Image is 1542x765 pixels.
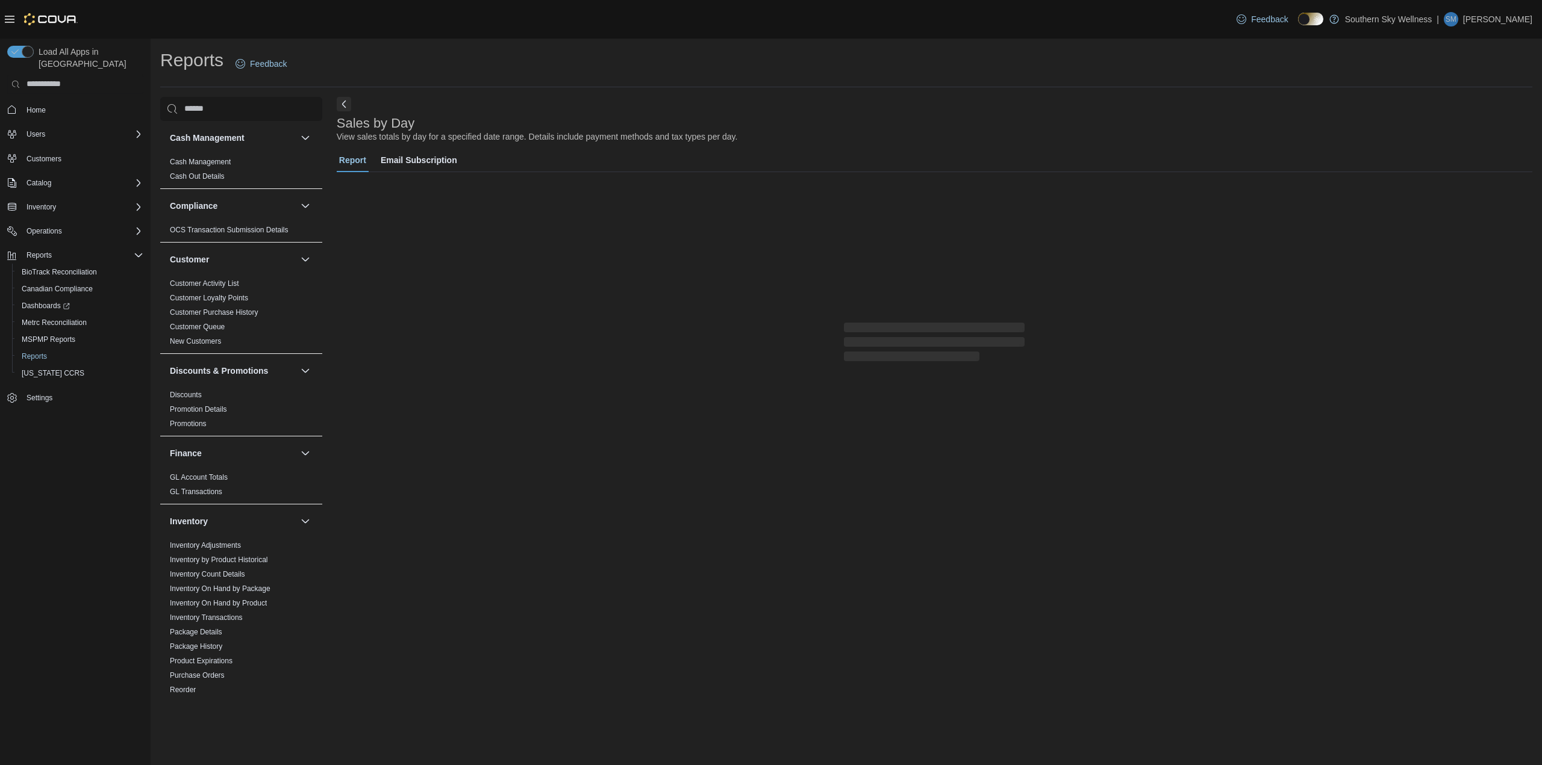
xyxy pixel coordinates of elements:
[1463,12,1532,26] p: [PERSON_NAME]
[298,514,313,528] button: Inventory
[170,172,225,181] a: Cash Out Details
[170,308,258,317] span: Customer Purchase History
[337,97,351,111] button: Next
[27,202,56,212] span: Inventory
[17,265,143,279] span: BioTrack Reconciliation
[22,368,84,378] span: [US_STATE] CCRS
[170,420,207,428] a: Promotions
[22,176,143,190] span: Catalog
[2,150,148,167] button: Customers
[170,293,248,303] span: Customer Loyalty Points
[17,282,98,296] a: Canadian Compliance
[22,318,87,327] span: Metrc Reconciliation
[170,541,241,550] a: Inventory Adjustments
[170,598,267,608] span: Inventory On Hand by Product
[17,366,143,380] span: Washington CCRS
[27,129,45,139] span: Users
[170,365,296,377] button: Discounts & Promotions
[22,248,57,262] button: Reports
[298,446,313,460] button: Finance
[1444,12,1458,26] div: Stan Martin
[27,226,62,236] span: Operations
[7,96,143,438] nav: Complex example
[27,105,46,115] span: Home
[170,685,196,695] span: Reorder
[170,487,222,497] span: GL Transactions
[17,299,75,313] a: Dashboards
[170,657,233,665] a: Product Expirations
[1437,12,1439,26] p: |
[170,570,245,578] a: Inventory Count Details
[170,584,270,593] span: Inventory On Hand by Package
[22,301,70,311] span: Dashboards
[34,46,143,70] span: Load All Apps in [GEOGRAPHIC_DATA]
[160,48,223,72] h1: Reports
[170,226,289,234] a: OCS Transaction Submission Details
[22,152,66,166] a: Customers
[339,148,366,172] span: Report
[170,473,228,482] a: GL Account Totals
[1345,12,1432,26] p: Southern Sky Wellness
[250,58,287,70] span: Feedback
[2,101,148,119] button: Home
[22,391,57,405] a: Settings
[160,470,322,504] div: Finance
[170,419,207,429] span: Promotions
[17,282,143,296] span: Canadian Compliance
[170,322,225,332] span: Customer Queue
[170,515,208,527] h3: Inventory
[170,294,248,302] a: Customer Loyalty Points
[22,127,143,141] span: Users
[170,279,239,288] a: Customer Activity List
[22,103,51,117] a: Home
[12,365,148,382] button: [US_STATE] CCRS
[27,250,52,260] span: Reports
[170,584,270,593] a: Inventory On Hand by Package
[2,389,148,406] button: Settings
[170,642,222,651] span: Package History
[22,176,56,190] button: Catalog
[17,366,89,380] a: [US_STATE] CCRS
[170,555,268,565] span: Inventory by Product Historical
[17,265,102,279] a: BioTrack Reconciliation
[170,337,221,345] a: New Customers
[17,315,92,330] a: Metrc Reconciliation
[160,155,322,188] div: Cash Management
[17,332,143,347] span: MSPMP Reports
[12,314,148,331] button: Metrc Reconciliation
[170,253,209,265] h3: Customer
[170,132,296,144] button: Cash Management
[170,613,243,622] span: Inventory Transactions
[170,253,296,265] button: Customer
[17,349,143,364] span: Reports
[170,365,268,377] h3: Discounts & Promotions
[170,391,202,399] a: Discounts
[22,248,143,262] span: Reports
[170,132,245,144] h3: Cash Management
[170,200,217,212] h3: Compliance
[17,349,52,364] a: Reports
[170,404,227,414] span: Promotion Details
[22,102,143,117] span: Home
[298,131,313,145] button: Cash Management
[22,127,50,141] button: Users
[12,348,148,365] button: Reports
[170,488,222,496] a: GL Transactions
[170,686,196,694] a: Reorder
[170,642,222,651] a: Package History
[22,390,143,405] span: Settings
[22,200,61,214] button: Inventory
[337,131,738,143] div: View sales totals by day for a specified date range. Details include payment methods and tax type...
[12,280,148,297] button: Canadian Compliance
[381,148,457,172] span: Email Subscription
[22,224,67,238] button: Operations
[170,390,202,400] span: Discounts
[170,447,296,459] button: Finance
[17,299,143,313] span: Dashboards
[22,335,75,344] span: MSPMP Reports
